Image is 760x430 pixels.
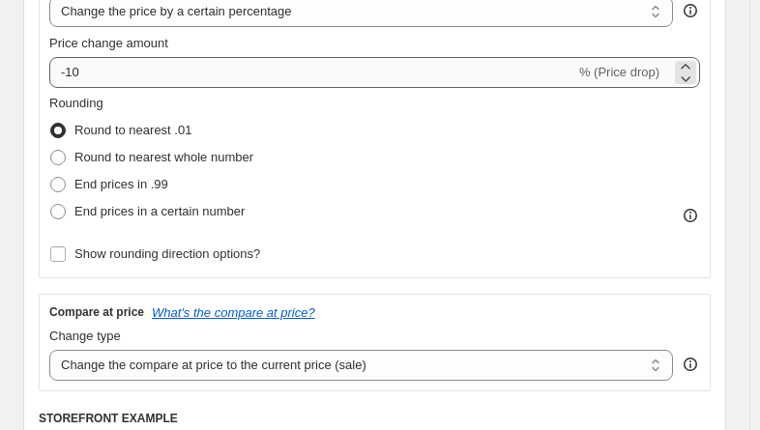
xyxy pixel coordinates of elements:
[49,36,168,50] span: Price change amount
[74,177,168,191] span: End prices in .99
[49,304,144,320] h3: Compare at price
[49,57,575,88] input: -15
[49,329,121,343] span: Change type
[681,1,700,20] div: help
[152,305,315,320] button: What's the compare at price?
[579,65,659,79] span: % (Price drop)
[74,246,260,261] span: Show rounding direction options?
[39,411,711,426] h6: STOREFRONT EXAMPLE
[74,204,245,218] span: End prices in a certain number
[74,123,191,137] span: Round to nearest .01
[681,355,700,374] div: help
[74,150,253,164] span: Round to nearest whole number
[49,96,103,110] span: Rounding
